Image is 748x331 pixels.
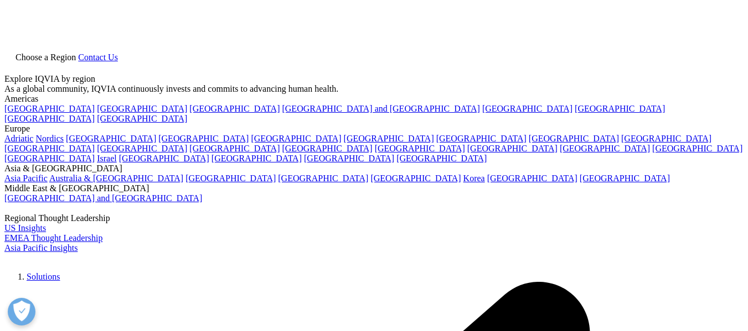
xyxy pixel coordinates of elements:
[4,124,744,134] div: Europe
[396,154,487,163] a: [GEOGRAPHIC_DATA]
[621,134,711,143] a: [GEOGRAPHIC_DATA]
[652,144,742,153] a: [GEOGRAPHIC_DATA]
[467,144,558,153] a: [GEOGRAPHIC_DATA]
[4,154,95,163] a: [GEOGRAPHIC_DATA]
[251,134,341,143] a: [GEOGRAPHIC_DATA]
[49,174,183,183] a: Australia & [GEOGRAPHIC_DATA]
[282,144,372,153] a: [GEOGRAPHIC_DATA]
[158,134,249,143] a: [GEOGRAPHIC_DATA]
[4,144,95,153] a: [GEOGRAPHIC_DATA]
[189,104,280,113] a: [GEOGRAPHIC_DATA]
[375,144,465,153] a: [GEOGRAPHIC_DATA]
[4,193,202,203] a: [GEOGRAPHIC_DATA] and [GEOGRAPHIC_DATA]
[4,213,744,223] div: Regional Thought Leadership
[575,104,665,113] a: [GEOGRAPHIC_DATA]
[4,84,744,94] div: As a global community, IQVIA continuously invests and commits to advancing human health.
[282,104,479,113] a: [GEOGRAPHIC_DATA] and [GEOGRAPHIC_DATA]
[119,154,209,163] a: [GEOGRAPHIC_DATA]
[560,144,650,153] a: [GEOGRAPHIC_DATA]
[78,52,118,62] a: Contact Us
[4,174,48,183] a: Asia Pacific
[4,74,744,84] div: Explore IQVIA by region
[189,144,280,153] a: [GEOGRAPHIC_DATA]
[370,174,461,183] a: [GEOGRAPHIC_DATA]
[4,114,95,123] a: [GEOGRAPHIC_DATA]
[529,134,619,143] a: [GEOGRAPHIC_DATA]
[35,134,64,143] a: Nordics
[97,104,187,113] a: [GEOGRAPHIC_DATA]
[97,114,187,123] a: [GEOGRAPHIC_DATA]
[8,298,35,325] button: Open Preferences
[4,104,95,113] a: [GEOGRAPHIC_DATA]
[278,174,368,183] a: [GEOGRAPHIC_DATA]
[97,154,117,163] a: Israel
[4,164,744,174] div: Asia & [GEOGRAPHIC_DATA]
[436,134,527,143] a: [GEOGRAPHIC_DATA]
[344,134,434,143] a: [GEOGRAPHIC_DATA]
[487,174,577,183] a: [GEOGRAPHIC_DATA]
[580,174,670,183] a: [GEOGRAPHIC_DATA]
[4,134,33,143] a: Adriatic
[463,174,485,183] a: Korea
[304,154,394,163] a: [GEOGRAPHIC_DATA]
[482,104,572,113] a: [GEOGRAPHIC_DATA]
[4,223,46,233] a: US Insights
[16,52,76,62] span: Choose a Region
[211,154,302,163] a: [GEOGRAPHIC_DATA]
[185,174,276,183] a: [GEOGRAPHIC_DATA]
[4,183,744,193] div: Middle East & [GEOGRAPHIC_DATA]
[4,243,78,253] a: Asia Pacific Insights
[27,272,60,281] a: Solutions
[66,134,156,143] a: [GEOGRAPHIC_DATA]
[4,233,102,243] a: EMEA Thought Leadership
[97,144,187,153] a: [GEOGRAPHIC_DATA]
[4,94,744,104] div: Americas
